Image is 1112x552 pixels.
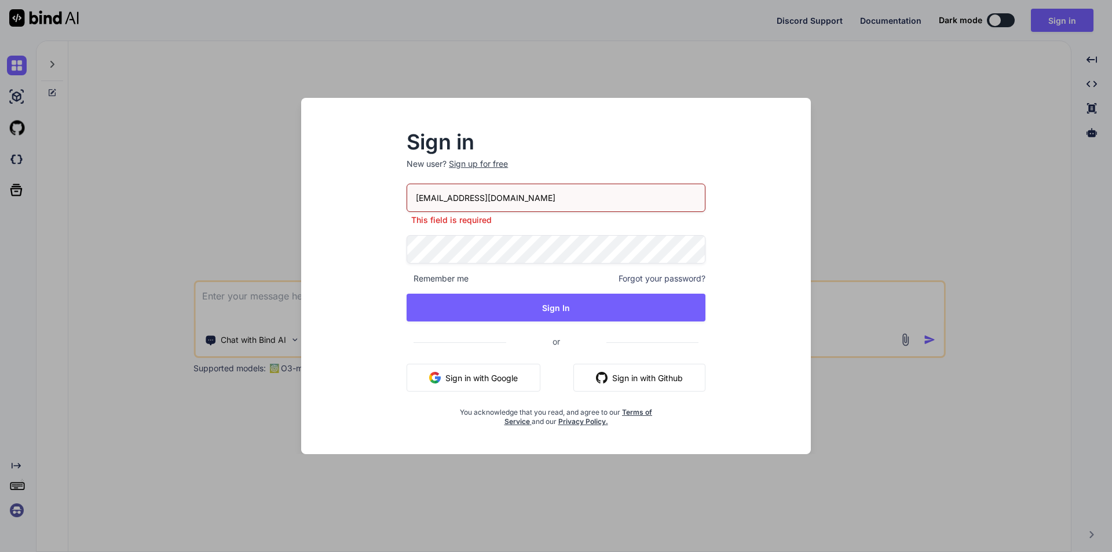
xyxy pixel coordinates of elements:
p: This field is required [407,214,705,226]
p: New user? [407,158,705,184]
img: github [596,372,608,383]
span: Forgot your password? [619,273,705,284]
h2: Sign in [407,133,705,151]
img: google [429,372,441,383]
span: or [506,327,606,356]
div: Sign up for free [449,158,508,170]
button: Sign in with Github [573,364,705,392]
a: Privacy Policy. [558,417,608,426]
div: You acknowledge that you read, and agree to our and our [456,401,656,426]
a: Terms of Service [504,408,653,426]
button: Sign In [407,294,705,321]
button: Sign in with Google [407,364,540,392]
input: Login or Email [407,184,705,212]
span: Remember me [407,273,469,284]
